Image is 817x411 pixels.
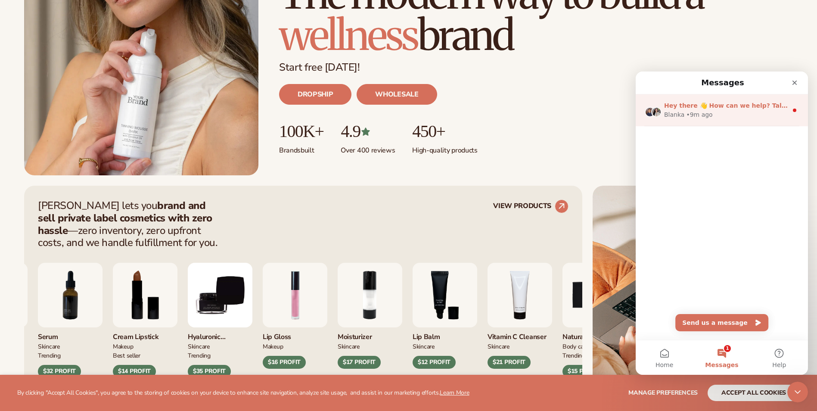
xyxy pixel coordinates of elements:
div: Blanka [28,39,49,48]
div: Natural Soap [562,327,627,342]
span: Help [137,290,150,296]
button: Send us a message [40,243,133,260]
a: VIEW PRODUCTS [493,199,568,213]
div: 7 / 9 [38,263,103,377]
div: Cream Lipstick [113,327,177,342]
div: TRENDING [188,351,252,360]
p: By clicking "Accept All Cookies", you agree to the storing of cookies on your device to enhance s... [17,389,469,397]
p: Start free [DATE]! [279,61,793,74]
div: Serum [38,327,103,342]
iframe: Intercom live chat [636,72,808,375]
img: Smoothing lip balm. [413,263,477,327]
div: $35 PROFIT [188,365,231,378]
div: 8 / 9 [113,263,177,377]
img: Shopify Image 5 [593,186,793,392]
div: Lip Gloss [263,327,327,342]
div: • 9m ago [50,39,77,48]
div: TRENDING [38,351,103,360]
div: $32 PROFIT [38,365,81,378]
button: Messages [57,269,115,303]
div: 9 / 9 [188,263,252,377]
div: $21 PROFIT [488,356,531,369]
div: SKINCARE [38,342,103,351]
div: 1 / 9 [263,263,327,369]
div: TRENDING [562,351,627,360]
span: Manage preferences [628,389,698,397]
div: SKINCARE [188,342,252,351]
span: Messages [69,290,103,296]
div: $14 PROFIT [113,365,156,378]
p: Brands built [279,141,323,155]
img: Collagen and retinol serum. [38,263,103,327]
img: Vitamin c cleanser. [488,263,552,327]
div: 3 / 9 [413,263,477,369]
div: $12 PROFIT [413,356,456,369]
a: WHOLESALE [357,84,437,105]
span: wellness [279,9,418,61]
p: 450+ [412,122,477,141]
div: 2 / 9 [338,263,402,369]
strong: brand and sell private label cosmetics with zero hassle [38,199,212,237]
img: Pink lip gloss. [263,263,327,327]
button: accept all cookies [708,385,800,401]
span: Hey there 👋 How can we help? Talk to our team. Search for helpful articles. [28,31,287,37]
div: 5 / 9 [562,263,627,377]
button: Manage preferences [628,385,698,401]
a: DROPSHIP [279,84,351,105]
img: Moisturizing lotion. [338,263,402,327]
p: High-quality products [412,141,477,155]
p: [PERSON_NAME] lets you —zero inventory, zero upfront costs, and we handle fulfillment for you. [38,199,223,249]
div: MAKEUP [113,342,177,351]
p: 4.9 [341,122,395,141]
p: Over 400 reviews [341,141,395,155]
span: Home [20,290,37,296]
button: Help [115,269,172,303]
div: MAKEUP [263,342,327,351]
iframe: Intercom live chat [787,382,808,402]
p: 100K+ [279,122,323,141]
img: Hyaluronic Moisturizer [188,263,252,327]
div: BODY Care [562,342,627,351]
div: $17 PROFIT [338,356,381,369]
div: Moisturizer [338,327,402,342]
div: Lip Balm [413,327,477,342]
img: Luxury cream lipstick. [113,263,177,327]
div: Hyaluronic moisturizer [188,327,252,342]
div: $15 PROFIT [562,365,606,378]
a: Learn More [440,389,469,397]
div: SKINCARE [413,342,477,351]
div: SKINCARE [338,342,402,351]
div: 4 / 9 [488,263,552,369]
img: Nature bar of soap. [562,263,627,327]
div: Vitamin C Cleanser [488,327,552,342]
div: $16 PROFIT [263,356,306,369]
div: Skincare [488,342,552,351]
div: BEST SELLER [113,351,177,360]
